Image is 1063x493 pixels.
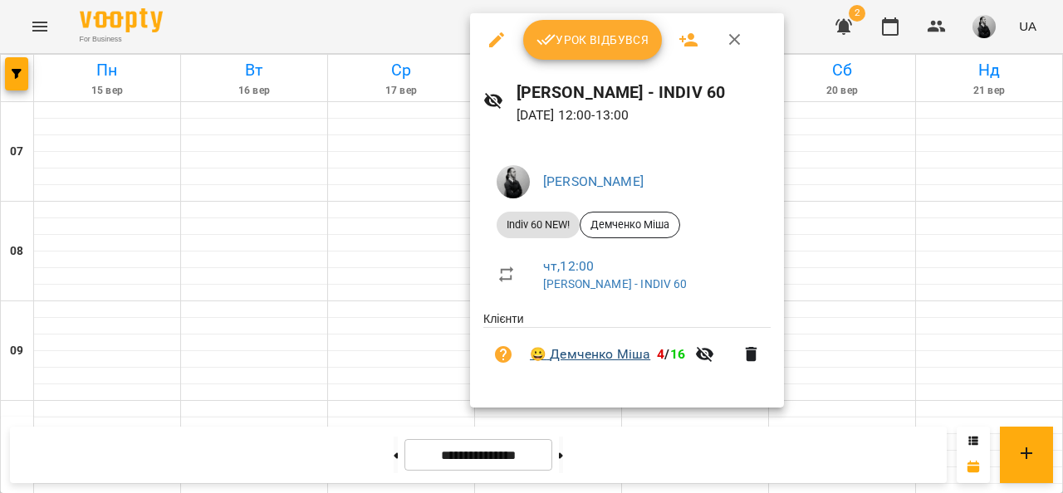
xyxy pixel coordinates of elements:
[670,346,685,362] span: 16
[483,310,771,388] ul: Клієнти
[523,20,663,60] button: Урок відбувся
[517,105,772,125] p: [DATE] 12:00 - 13:00
[543,277,688,290] a: [PERSON_NAME] - INDIV 60
[483,334,523,374] button: Візит ще не сплачено. Додати оплату?
[497,217,580,232] span: Indiv 60 NEW!
[657,346,664,362] span: 4
[543,173,644,189] a: [PERSON_NAME]
[517,80,772,105] h6: [PERSON_NAME] - INDIV 60
[543,258,594,274] a: чт , 12:00
[580,212,680,238] div: Демченко Міша
[497,165,530,198] img: 109b3f3020440a715010182117ad3573.jpeg
[580,217,679,232] span: Демченко Міша
[657,346,685,362] b: /
[536,30,649,50] span: Урок відбувся
[530,344,650,364] a: 😀 Демченко Міша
